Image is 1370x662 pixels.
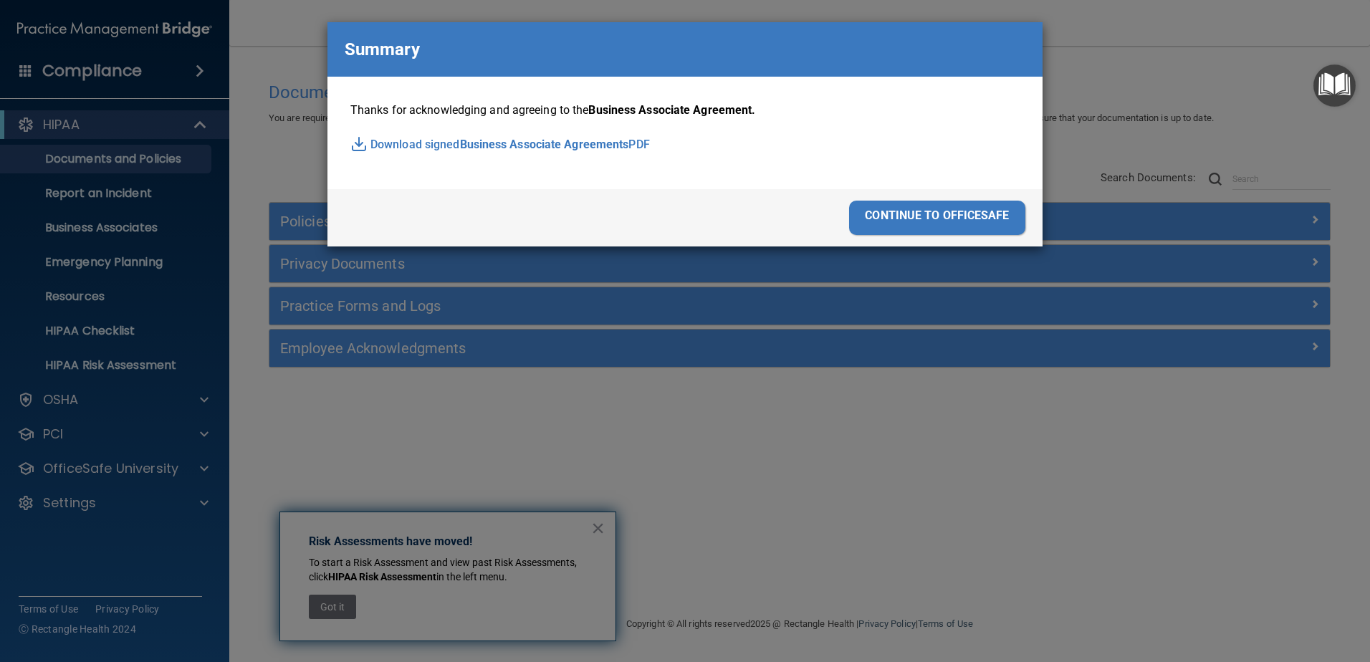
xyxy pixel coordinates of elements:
span: Business Associate Agreements [460,134,629,155]
button: Open Resource Center [1313,64,1356,107]
div: continue to officesafe [849,201,1025,235]
p: Download signed PDF [350,134,1020,155]
p: Summary [345,34,420,65]
p: Thanks for acknowledging and agreeing to the [350,100,1020,121]
span: Business Associate Agreement. [588,103,755,117]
